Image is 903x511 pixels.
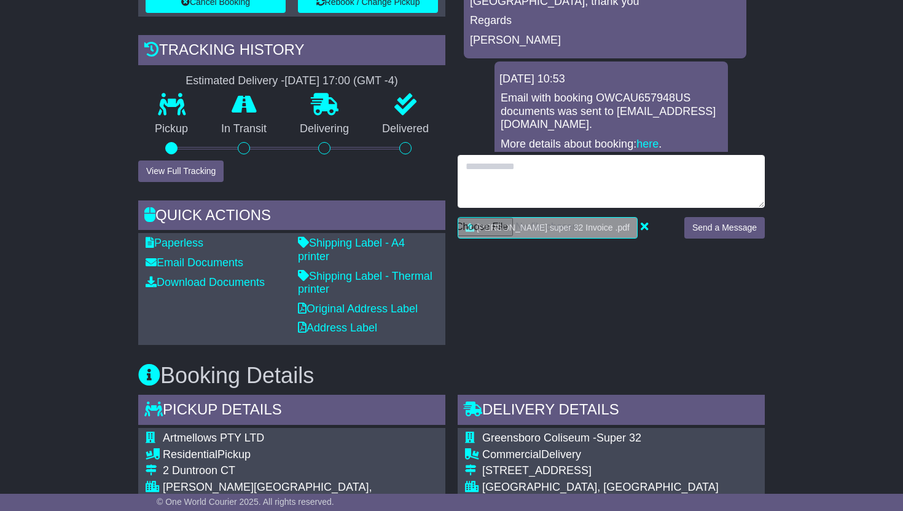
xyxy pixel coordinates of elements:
[146,237,203,249] a: Paperless
[482,432,641,444] span: Greensboro Coliseum -Super 32
[163,464,438,478] div: 2 Duntroon CT
[458,395,765,428] div: Delivery Details
[205,122,283,136] p: In Transit
[138,395,445,428] div: Pickup Details
[163,432,264,444] span: Artmellows PTY LTD
[157,497,334,507] span: © One World Courier 2025. All rights reserved.
[163,448,438,462] div: Pickup
[138,200,445,234] div: Quick Actions
[138,35,445,68] div: Tracking history
[684,217,765,239] button: Send a Message
[146,256,243,269] a: Email Documents
[501,92,722,132] p: Email with booking OWCAU657948US documents was sent to [EMAIL_ADDRESS][DOMAIN_NAME].
[298,237,405,263] a: Shipping Label - A4 printer
[499,73,723,86] div: [DATE] 10:53
[482,464,757,478] div: [STREET_ADDRESS]
[482,481,757,494] div: [GEOGRAPHIC_DATA], [GEOGRAPHIC_DATA]
[470,34,740,47] p: [PERSON_NAME]
[636,138,659,150] a: here
[298,322,377,334] a: Address Label
[284,74,397,88] div: [DATE] 17:00 (GMT -4)
[138,122,205,136] p: Pickup
[138,74,445,88] div: Estimated Delivery -
[482,448,757,462] div: Delivery
[501,138,722,151] p: More details about booking: .
[283,122,365,136] p: Delivering
[298,270,432,296] a: Shipping Label - Thermal printer
[146,276,265,288] a: Download Documents
[470,14,740,28] p: Regards
[482,448,541,461] span: Commercial
[138,363,765,388] h3: Booking Details
[365,122,445,136] p: Delivered
[298,303,418,315] a: Original Address Label
[138,160,224,182] button: View Full Tracking
[163,481,438,507] div: [PERSON_NAME][GEOGRAPHIC_DATA], [GEOGRAPHIC_DATA]
[163,448,217,461] span: Residential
